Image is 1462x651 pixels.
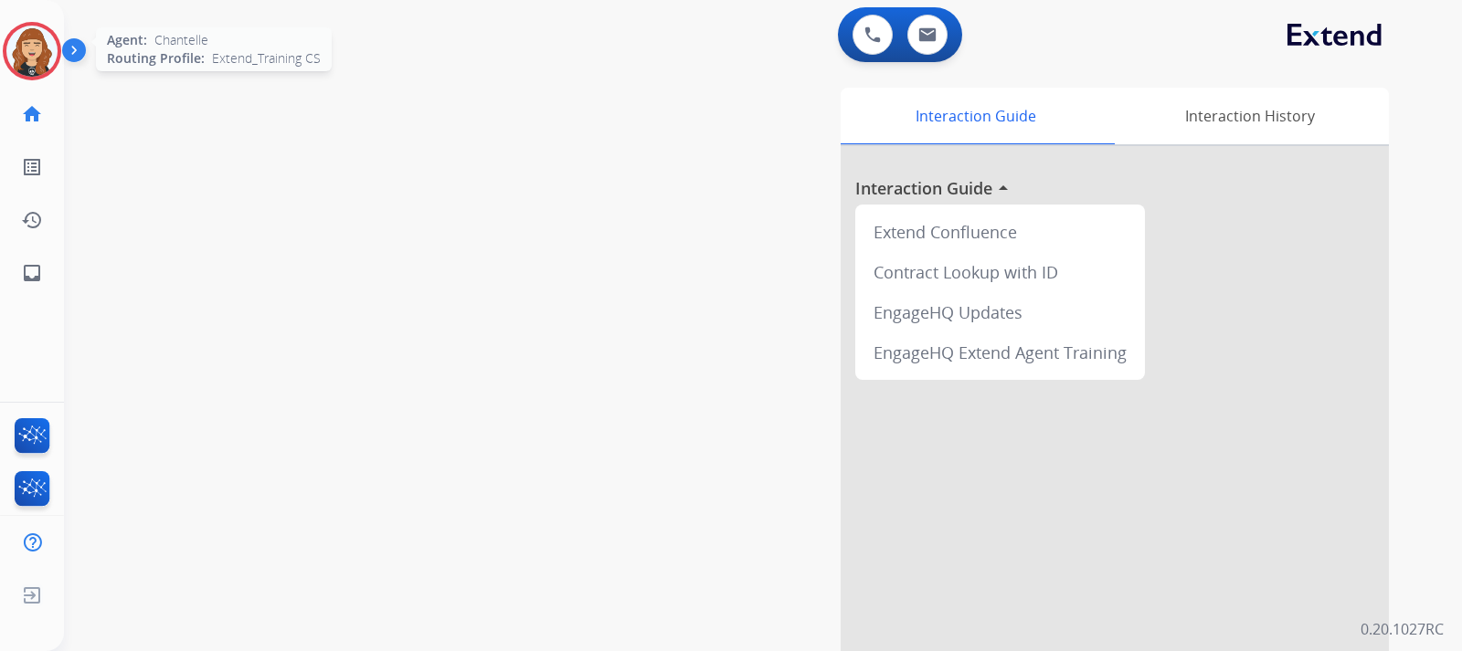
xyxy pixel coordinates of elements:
[863,252,1138,292] div: Contract Lookup with ID
[21,156,43,178] mat-icon: list_alt
[21,262,43,284] mat-icon: inbox
[863,292,1138,332] div: EngageHQ Updates
[107,31,147,49] span: Agent:
[21,103,43,125] mat-icon: home
[154,31,208,49] span: Chantelle
[841,88,1110,144] div: Interaction Guide
[863,332,1138,373] div: EngageHQ Extend Agent Training
[1361,618,1444,640] p: 0.20.1027RC
[863,212,1138,252] div: Extend Confluence
[1110,88,1389,144] div: Interaction History
[107,49,205,68] span: Routing Profile:
[6,26,58,77] img: avatar
[212,49,321,68] span: Extend_Training CS
[21,209,43,231] mat-icon: history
